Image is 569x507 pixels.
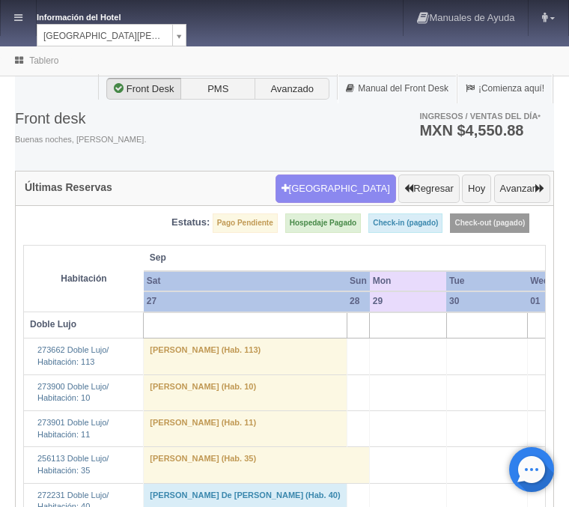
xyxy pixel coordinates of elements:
dt: Información del Hotel [37,7,156,24]
label: Estatus: [171,216,210,230]
th: 29 [370,291,446,312]
strong: Habitación [61,273,106,284]
span: Sep [150,252,364,264]
label: PMS [180,78,255,100]
h3: MXN $4,550.88 [419,123,541,138]
button: [GEOGRAPHIC_DATA] [276,174,396,203]
b: Doble Lujo [30,319,76,330]
th: Mon [370,271,446,291]
span: Buenas noches, [PERSON_NAME]. [15,134,146,146]
button: Regresar [398,174,459,203]
button: Avanzar [494,174,550,203]
td: [PERSON_NAME] (Hab. 10) [144,374,347,410]
label: Front Desk [106,78,181,100]
th: Tue [446,271,527,291]
a: 256113 Doble Lujo/Habitación: 35 [37,454,109,475]
a: Manual del Front Desk [338,74,457,103]
th: Sat [144,271,347,291]
h3: Front desk [15,110,146,127]
a: 273901 Doble Lujo/Habitación: 11 [37,418,109,439]
label: Pago Pendiente [213,213,278,233]
td: [PERSON_NAME] (Hab. 113) [144,338,347,374]
a: ¡Comienza aquí! [457,74,553,103]
th: 28 [347,291,370,312]
td: [PERSON_NAME] (Hab. 35) [144,447,370,483]
td: [PERSON_NAME] (Hab. 11) [144,410,347,446]
a: 273900 Doble Lujo/Habitación: 10 [37,382,109,403]
th: 30 [446,291,527,312]
span: [GEOGRAPHIC_DATA][PERSON_NAME] [43,25,166,47]
label: Check-out (pagado) [450,213,529,233]
th: 27 [144,291,347,312]
a: Tablero [29,55,58,66]
label: Check-in (pagado) [368,213,442,233]
a: 273662 Doble Lujo/Habitación: 113 [37,345,109,366]
span: Ingresos / Ventas del día [419,112,541,121]
label: Avanzado [255,78,329,100]
button: Hoy [462,174,491,203]
th: Sun [347,271,370,291]
h4: Últimas Reservas [25,182,112,193]
a: [GEOGRAPHIC_DATA][PERSON_NAME] [37,24,186,46]
label: Hospedaje Pagado [285,213,361,233]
